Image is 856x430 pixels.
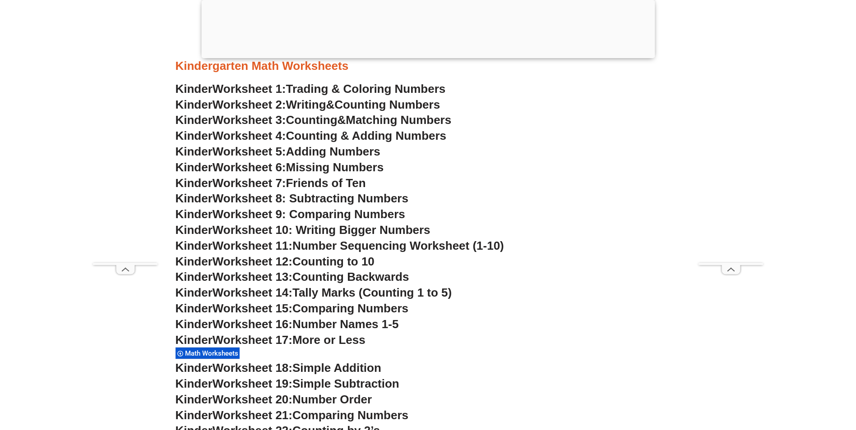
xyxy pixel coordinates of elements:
[286,160,384,174] span: Missing Numbers
[213,286,292,299] span: Worksheet 14:
[176,145,380,158] a: KinderWorksheet 5:Adding Numbers
[176,59,681,74] h3: Kindergarten Math Worksheets
[334,98,440,111] span: Counting Numbers
[176,192,408,205] a: KinderWorksheet 8: Subtracting Numbers
[93,22,157,263] iframe: Advertisement
[213,207,405,221] span: Worksheet 9: Comparing Numbers
[292,361,381,375] span: Simple Addition
[213,223,430,237] span: Worksheet 10: Writing Bigger Numbers
[292,377,399,390] span: Simple Subtraction
[176,223,213,237] span: Kinder
[346,113,451,127] span: Matching Numbers
[286,82,446,96] span: Trading & Coloring Numbers
[176,223,430,237] a: KinderWorksheet 10: Writing Bigger Numbers
[176,192,213,205] span: Kinder
[292,270,409,284] span: Counting Backwards
[176,377,213,390] span: Kinder
[176,347,240,359] div: Math Worksheets
[213,145,286,158] span: Worksheet 5:
[213,160,286,174] span: Worksheet 6:
[176,160,384,174] a: KinderWorksheet 6:Missing Numbers
[292,317,398,331] span: Number Names 1-5
[176,98,440,111] a: KinderWorksheet 2:Writing&Counting Numbers
[213,393,292,406] span: Worksheet 20:
[213,317,292,331] span: Worksheet 16:
[286,176,366,190] span: Friends of Ten
[292,393,372,406] span: Number Order
[286,98,326,111] span: Writing
[176,255,213,268] span: Kinder
[292,255,375,268] span: Counting to 10
[213,408,292,422] span: Worksheet 21:
[213,361,292,375] span: Worksheet 18:
[286,113,338,127] span: Counting
[176,82,446,96] a: KinderWorksheet 1:Trading & Coloring Numbers
[292,286,452,299] span: Tally Marks (Counting 1 to 5)
[176,160,213,174] span: Kinder
[176,82,213,96] span: Kinder
[176,98,213,111] span: Kinder
[286,129,447,142] span: Counting & Adding Numbers
[699,22,763,263] iframe: Advertisement
[176,239,213,252] span: Kinder
[176,270,213,284] span: Kinder
[176,333,213,347] span: Kinder
[213,270,292,284] span: Worksheet 13:
[292,302,408,315] span: Comparing Numbers
[213,82,286,96] span: Worksheet 1:
[185,349,241,357] span: Math Worksheets
[213,192,408,205] span: Worksheet 8: Subtracting Numbers
[213,239,292,252] span: Worksheet 11:
[213,129,286,142] span: Worksheet 4:
[176,113,452,127] a: KinderWorksheet 3:Counting&Matching Numbers
[176,176,366,190] a: KinderWorksheet 7:Friends of Ten
[176,361,213,375] span: Kinder
[176,302,213,315] span: Kinder
[286,145,380,158] span: Adding Numbers
[213,377,292,390] span: Worksheet 19:
[176,393,213,406] span: Kinder
[213,255,292,268] span: Worksheet 12:
[176,176,213,190] span: Kinder
[176,408,213,422] span: Kinder
[176,207,405,221] a: KinderWorksheet 9: Comparing Numbers
[292,333,366,347] span: More or Less
[213,98,286,111] span: Worksheet 2:
[213,113,286,127] span: Worksheet 3:
[213,333,292,347] span: Worksheet 17:
[292,239,504,252] span: Number Sequencing Worksheet (1-10)
[176,113,213,127] span: Kinder
[176,317,213,331] span: Kinder
[706,328,856,430] iframe: Chat Widget
[176,129,213,142] span: Kinder
[176,145,213,158] span: Kinder
[176,286,213,299] span: Kinder
[213,176,286,190] span: Worksheet 7:
[176,129,447,142] a: KinderWorksheet 4:Counting & Adding Numbers
[176,207,213,221] span: Kinder
[213,302,292,315] span: Worksheet 15:
[292,408,408,422] span: Comparing Numbers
